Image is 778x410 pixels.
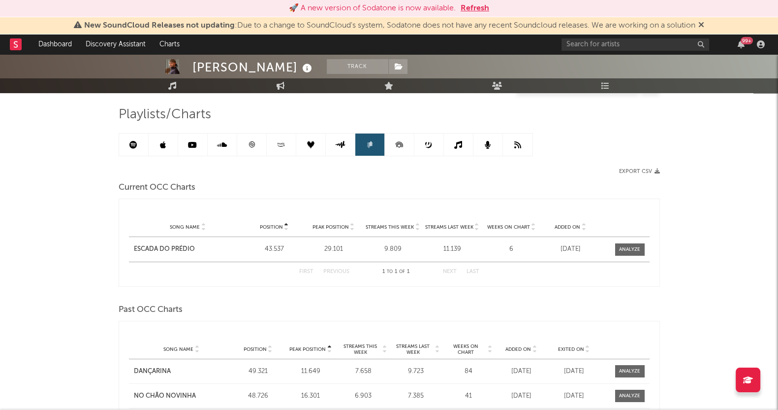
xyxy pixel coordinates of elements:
[461,2,489,14] button: Refresh
[498,367,545,376] div: [DATE]
[443,269,457,274] button: Next
[299,269,313,274] button: First
[561,38,709,51] input: Search for artists
[392,391,440,401] div: 7.385
[369,266,423,278] div: 1 1 1
[134,367,229,376] a: DANÇARINA
[738,40,745,48] button: 99+
[289,2,456,14] div: 🚀 A new version of Sodatone is now available.
[31,34,79,54] a: Dashboard
[550,367,598,376] div: [DATE]
[323,269,349,274] button: Previous
[327,59,388,74] button: Track
[119,182,195,194] span: Current OCC Charts
[340,367,387,376] div: 7.658
[505,346,531,352] span: Added On
[392,343,434,355] span: Streams Last Week
[260,224,283,230] span: Position
[312,224,349,230] span: Peak Position
[340,391,387,401] div: 6.903
[366,244,420,254] div: 9.809
[307,244,361,254] div: 29.101
[425,244,479,254] div: 11.139
[234,367,282,376] div: 49.321
[619,169,660,174] button: Export CSV
[153,34,187,54] a: Charts
[119,304,183,316] span: Past OCC Charts
[287,367,335,376] div: 11.649
[289,346,326,352] span: Peak Position
[498,391,545,401] div: [DATE]
[84,22,235,30] span: New SoundCloud Releases not updating
[134,391,229,401] a: NO CHÃO NOVINHA
[119,109,211,121] span: Playlists/Charts
[392,367,440,376] div: 9.723
[543,244,597,254] div: [DATE]
[192,59,314,75] div: [PERSON_NAME]
[134,244,243,254] a: ESCADA DO PRÉDIO
[387,270,393,274] span: to
[445,367,493,376] div: 84
[558,346,584,352] span: Exited On
[84,22,695,30] span: : Due to a change to SoundCloud's system, Sodatone does not have any recent Soundcloud releases. ...
[340,343,381,355] span: Streams This Week
[445,391,493,401] div: 41
[170,224,200,230] span: Song Name
[445,343,487,355] span: Weeks on Chart
[487,224,529,230] span: Weeks on Chart
[234,391,282,401] div: 48.726
[550,391,598,401] div: [DATE]
[163,346,193,352] span: Song Name
[741,37,753,44] div: 99 +
[366,224,414,230] span: Streams This Week
[484,244,538,254] div: 6
[555,224,580,230] span: Added On
[287,391,335,401] div: 16.301
[425,224,473,230] span: Streams Last Week
[79,34,153,54] a: Discovery Assistant
[244,346,267,352] span: Position
[247,244,301,254] div: 43.537
[467,269,479,274] button: Last
[399,270,405,274] span: of
[698,22,704,30] span: Dismiss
